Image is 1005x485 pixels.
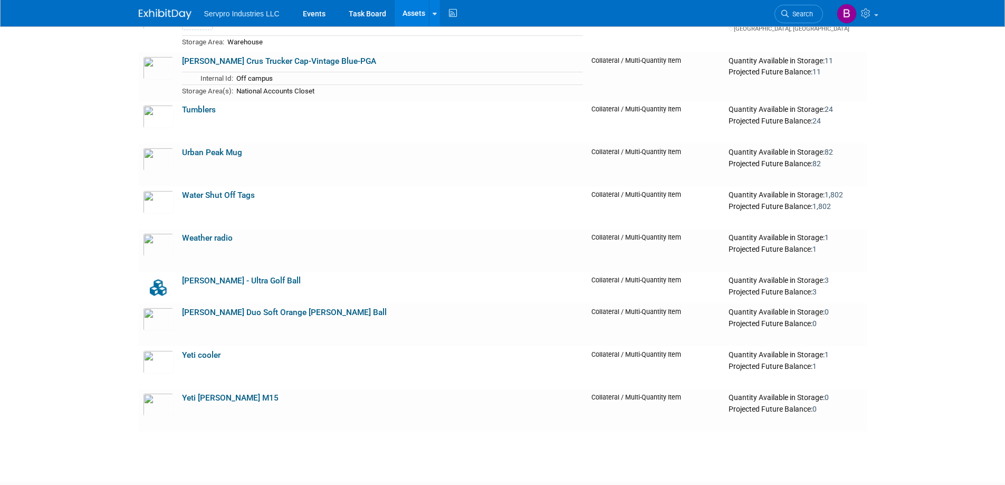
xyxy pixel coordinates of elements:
[729,65,862,77] div: Projected Future Balance:
[812,68,821,76] span: 11
[224,36,583,48] td: Warehouse
[182,308,387,317] a: [PERSON_NAME] Duo Soft Orange [PERSON_NAME] Ball
[729,233,862,243] div: Quantity Available in Storage:
[139,9,192,20] img: ExhibitDay
[729,200,862,212] div: Projected Future Balance:
[182,72,233,85] td: Internal Id:
[182,350,221,360] a: Yeti cooler
[825,308,829,316] span: 0
[812,362,817,370] span: 1
[729,25,862,33] div: [GEOGRAPHIC_DATA], [GEOGRAPHIC_DATA]
[812,117,821,125] span: 24
[587,52,724,101] td: Collateral / Multi-Quantity Item
[729,317,862,329] div: Projected Future Balance:
[182,276,301,286] a: [PERSON_NAME] - Ultra Golf Ball
[182,191,255,200] a: Water Shut Off Tags
[729,276,862,286] div: Quantity Available in Storage:
[812,245,817,253] span: 1
[825,56,833,65] span: 11
[825,191,843,199] span: 1,802
[812,405,817,413] span: 0
[587,2,724,52] td: Capital Asset (Single-Unit)
[729,105,862,115] div: Quantity Available in Storage:
[182,393,279,403] a: Yeti [PERSON_NAME] M15
[587,303,724,346] td: Collateral / Multi-Quantity Item
[587,144,724,186] td: Collateral / Multi-Quantity Item
[182,148,242,157] a: Urban Peak Mug
[587,186,724,229] td: Collateral / Multi-Quantity Item
[729,350,862,360] div: Quantity Available in Storage:
[182,87,233,95] span: Storage Area(s):
[825,148,833,156] span: 82
[143,276,174,299] img: Collateral-Icon-2.png
[729,157,862,169] div: Projected Future Balance:
[729,403,862,414] div: Projected Future Balance:
[825,276,829,284] span: 3
[182,105,216,115] a: Tumblers
[182,38,224,46] span: Storage Area:
[729,360,862,372] div: Projected Future Balance:
[812,288,817,296] span: 3
[587,346,724,389] td: Collateral / Multi-Quantity Item
[837,4,857,24] img: Brian Donnelly
[825,105,833,113] span: 24
[812,319,817,328] span: 0
[774,5,823,23] a: Search
[729,191,862,200] div: Quantity Available in Storage:
[812,202,831,211] span: 1,802
[729,393,862,403] div: Quantity Available in Storage:
[812,159,821,168] span: 82
[825,233,829,242] span: 1
[182,233,233,243] a: Weather radio
[825,393,829,402] span: 0
[204,9,280,18] span: Servpro Industries LLC
[182,56,376,66] a: [PERSON_NAME] Crus Trucker Cap-Vintage Blue-PGA
[233,84,583,97] td: National Accounts Closet
[587,101,724,144] td: Collateral / Multi-Quantity Item
[729,148,862,157] div: Quantity Available in Storage:
[729,115,862,126] div: Projected Future Balance:
[587,229,724,272] td: Collateral / Multi-Quantity Item
[729,243,862,254] div: Projected Future Balance:
[729,308,862,317] div: Quantity Available in Storage:
[789,10,813,18] span: Search
[825,350,829,359] span: 1
[729,56,862,66] div: Quantity Available in Storage:
[587,389,724,432] td: Collateral / Multi-Quantity Item
[233,72,583,85] td: Off campus
[729,286,862,297] div: Projected Future Balance:
[587,272,724,303] td: Collateral / Multi-Quantity Item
